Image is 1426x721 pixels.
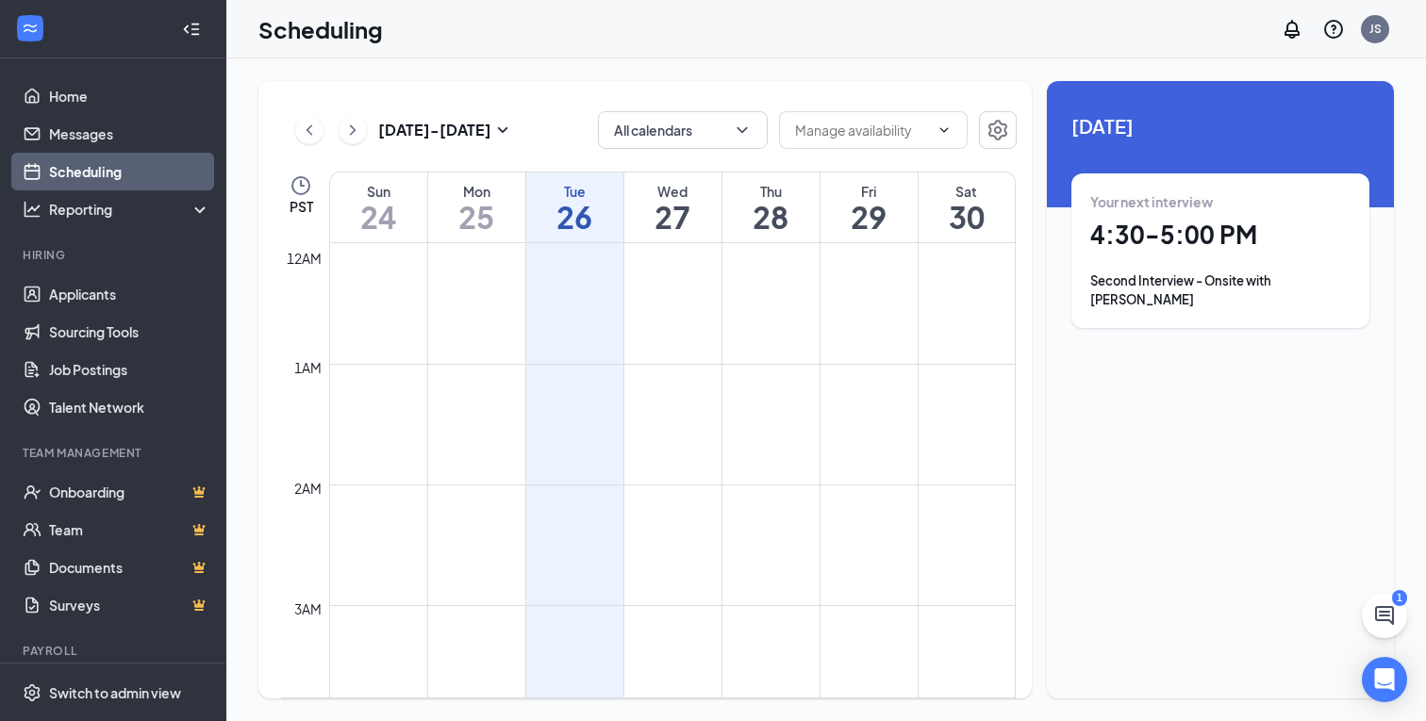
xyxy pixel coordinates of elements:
[23,445,207,461] div: Team Management
[290,598,325,619] div: 3am
[624,201,721,233] h1: 27
[295,116,323,144] button: ChevronLeft
[339,116,367,144] button: ChevronRight
[49,275,210,313] a: Applicants
[919,172,1016,242] a: August 30, 2025
[598,111,768,149] button: All calendarsChevronDown
[49,511,210,549] a: TeamCrown
[722,172,820,242] a: August 28, 2025
[182,20,201,39] svg: Collapse
[919,201,1016,233] h1: 30
[49,683,181,702] div: Switch to admin view
[290,197,313,216] span: PST
[21,19,40,38] svg: WorkstreamLogo
[1392,590,1407,606] div: 1
[49,388,210,426] a: Talent Network
[987,119,1009,141] svg: Settings
[795,120,929,140] input: Manage availability
[821,172,918,242] a: August 29, 2025
[1362,593,1407,638] button: ChatActive
[330,182,427,201] div: Sun
[49,200,211,219] div: Reporting
[23,200,41,219] svg: Analysis
[49,473,210,511] a: OnboardingCrown
[49,313,210,351] a: Sourcing Tools
[526,172,623,242] a: August 26, 2025
[821,201,918,233] h1: 29
[979,111,1017,149] button: Settings
[1090,219,1351,251] h1: 4:30 - 5:00 PM
[290,174,312,197] svg: Clock
[624,172,721,242] a: August 27, 2025
[49,549,210,586] a: DocumentsCrown
[378,120,491,140] h3: [DATE] - [DATE]
[1373,604,1396,627] svg: ChatActive
[624,182,721,201] div: Wed
[428,182,525,201] div: Mon
[290,357,325,378] div: 1am
[23,683,41,702] svg: Settings
[1071,111,1369,140] span: [DATE]
[283,248,325,269] div: 12am
[919,182,1016,201] div: Sat
[23,247,207,263] div: Hiring
[49,77,210,115] a: Home
[49,586,210,624] a: SurveysCrown
[526,201,623,233] h1: 26
[1090,271,1351,309] div: Second Interview - Onsite with [PERSON_NAME]
[821,182,918,201] div: Fri
[330,201,427,233] h1: 24
[300,119,319,141] svg: ChevronLeft
[1369,21,1382,37] div: JS
[1090,192,1351,211] div: Your next interview
[1362,657,1407,702] div: Open Intercom Messenger
[526,182,623,201] div: Tue
[733,121,752,139] svg: ChevronDown
[491,119,514,141] svg: SmallChevronDown
[428,172,525,242] a: August 25, 2025
[343,119,362,141] svg: ChevronRight
[1281,18,1303,41] svg: Notifications
[722,182,820,201] div: Thu
[722,201,820,233] h1: 28
[258,13,383,45] h1: Scheduling
[49,351,210,388] a: Job Postings
[330,172,427,242] a: August 24, 2025
[290,478,325,499] div: 2am
[1322,18,1345,41] svg: QuestionInfo
[49,153,210,190] a: Scheduling
[49,115,210,153] a: Messages
[428,201,525,233] h1: 25
[23,643,207,659] div: Payroll
[937,123,952,138] svg: ChevronDown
